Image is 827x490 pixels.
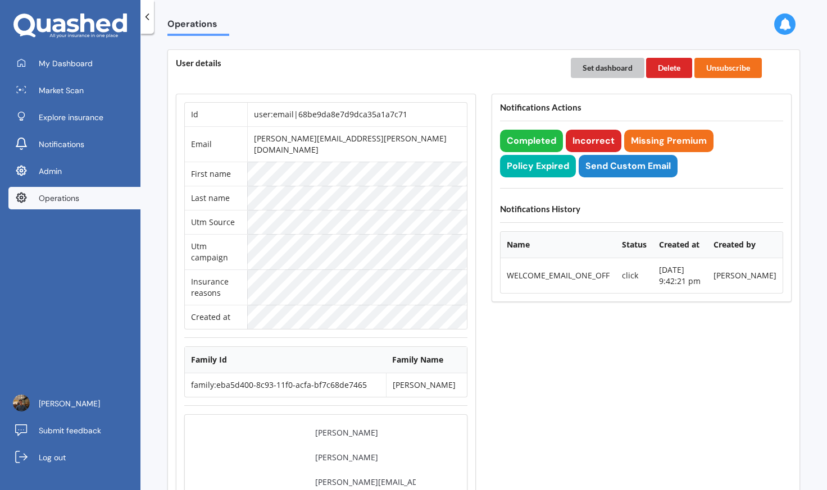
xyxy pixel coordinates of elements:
span: Operations [167,19,229,34]
span: Operations [39,193,79,204]
td: user:email|68be9da8e7d9dca35a1a7c71 [247,103,467,126]
td: [PERSON_NAME] [707,258,783,293]
button: Set dashboard [571,58,644,78]
td: Utm campaign [185,234,247,269]
a: Submit feedback [8,419,140,442]
h4: User details [176,58,555,68]
button: Completed [500,130,563,152]
button: Policy Expired [500,155,576,177]
a: Admin [8,160,140,182]
a: [PERSON_NAME] [8,392,140,415]
span: Notifications [39,139,84,150]
td: Insurance reasons [185,269,247,305]
th: Family Name [386,347,467,373]
span: Admin [39,166,62,177]
td: Email [185,126,247,162]
a: Notifications [8,133,140,155]
th: Status [616,232,653,258]
td: click [616,258,653,293]
a: Explore insurance [8,106,140,129]
td: [PERSON_NAME][EMAIL_ADDRESS][PERSON_NAME][DOMAIN_NAME] [247,126,467,162]
th: Family Id [185,347,386,373]
td: family:eba5d400-8c93-11f0-acfa-bf7c68de7465 [185,373,386,397]
img: ACg8ocJLa-csUtcL-80ItbA20QSwDJeqfJvWfn8fgM9RBEIPTcSLDHdf=s96-c [13,395,30,411]
span: Market Scan [39,85,84,96]
td: First name [185,162,247,186]
span: Submit feedback [39,425,101,436]
td: [DATE] 9:42:21 pm [653,258,707,293]
button: Send Custom Email [579,155,678,177]
button: Unsubscribe [694,58,762,78]
td: Last name [185,186,247,210]
span: Log out [39,452,66,463]
td: Utm Source [185,210,247,234]
a: My Dashboard [8,52,140,75]
td: Created at [185,305,247,329]
th: Created at [653,232,707,258]
td: Id [185,103,247,126]
span: [PERSON_NAME] [39,398,100,409]
a: Market Scan [8,79,140,102]
span: My Dashboard [39,58,93,69]
a: Log out [8,446,140,469]
th: Created by [707,232,783,258]
td: WELCOME_EMAIL_ONE_OFF [501,258,616,293]
th: Name [501,232,616,258]
span: Explore insurance [39,112,103,123]
a: Operations [8,187,140,209]
h4: Notifications History [500,204,783,214]
td: [PERSON_NAME] [386,373,467,397]
h4: Notifications Actions [500,102,783,113]
button: Incorrect [566,130,621,152]
button: Delete [646,58,692,78]
button: Missing Premium [624,130,714,152]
